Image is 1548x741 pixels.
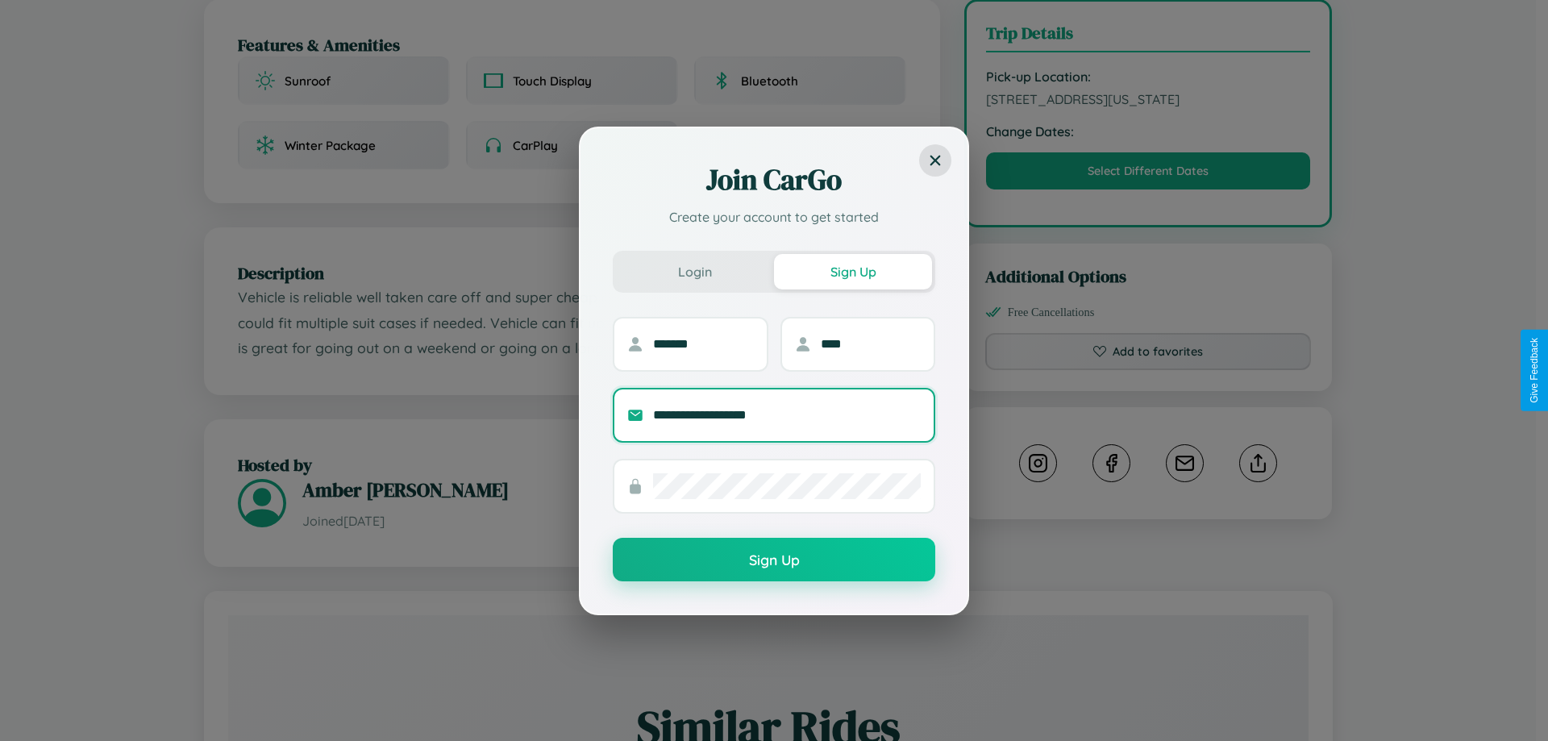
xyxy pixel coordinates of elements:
[616,254,774,289] button: Login
[1529,338,1540,403] div: Give Feedback
[613,538,935,581] button: Sign Up
[613,207,935,227] p: Create your account to get started
[613,160,935,199] h2: Join CarGo
[774,254,932,289] button: Sign Up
